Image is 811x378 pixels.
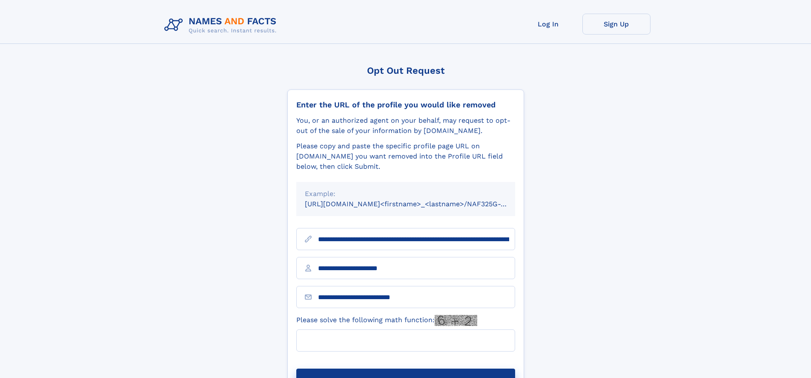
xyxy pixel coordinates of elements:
div: Opt Out Request [287,65,524,76]
div: Example: [305,189,507,199]
label: Please solve the following math function: [296,315,477,326]
a: Log In [514,14,582,35]
a: Sign Up [582,14,651,35]
small: [URL][DOMAIN_NAME]<firstname>_<lastname>/NAF325G-xxxxxxxx [305,200,531,208]
div: Please copy and paste the specific profile page URL on [DOMAIN_NAME] you want removed into the Pr... [296,141,515,172]
div: Enter the URL of the profile you would like removed [296,100,515,110]
img: Logo Names and Facts [161,14,284,37]
div: You, or an authorized agent on your behalf, may request to opt-out of the sale of your informatio... [296,115,515,136]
